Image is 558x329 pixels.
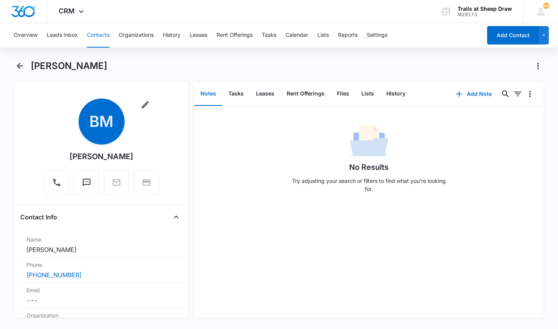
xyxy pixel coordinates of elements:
[74,182,99,188] a: Text
[262,23,276,48] button: Tasks
[20,283,182,308] div: Email---
[250,82,281,106] button: Leases
[331,82,355,106] button: Files
[487,26,539,44] button: Add Contact
[317,23,329,48] button: Lists
[44,170,69,195] button: Call
[190,23,207,48] button: Leases
[458,12,512,17] div: account id
[281,82,331,106] button: Rent Offerings
[194,82,222,106] button: Notes
[543,3,549,9] div: notifications count
[14,23,38,48] button: Overview
[543,3,549,9] span: 96
[119,23,154,48] button: Organizations
[26,296,176,305] dd: ---
[31,60,107,72] h1: [PERSON_NAME]
[380,82,412,106] button: History
[350,123,388,161] img: No Data
[499,88,512,100] button: Search...
[14,60,26,72] button: Back
[26,270,82,280] a: [PHONE_NUMBER]
[20,232,182,258] div: Name[PERSON_NAME]
[217,23,253,48] button: Rent Offerings
[20,258,182,283] div: Phone[PHONE_NUMBER]
[170,211,182,223] button: Close
[532,60,544,72] button: Actions
[163,23,181,48] button: History
[286,23,308,48] button: Calendar
[59,7,75,15] span: CRM
[512,88,524,100] button: Filters
[26,286,176,294] label: Email
[222,82,250,106] button: Tasks
[289,177,450,193] p: Try adjusting your search or filters to find what you’re looking for.
[524,88,536,100] button: Overflow Menu
[448,85,499,103] button: Add Note
[44,182,69,188] a: Call
[367,23,387,48] button: Settings
[26,235,176,243] label: Name
[20,212,57,222] h4: Contact Info
[338,23,358,48] button: Reports
[87,23,110,48] button: Contacts
[349,161,389,173] h1: No Results
[355,82,380,106] button: Lists
[458,6,512,12] div: account name
[26,245,176,254] dd: [PERSON_NAME]
[79,99,125,145] span: BM
[69,151,133,162] div: [PERSON_NAME]
[74,170,99,195] button: Text
[26,311,176,319] label: Organization
[26,261,176,269] label: Phone
[47,23,78,48] button: Leads Inbox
